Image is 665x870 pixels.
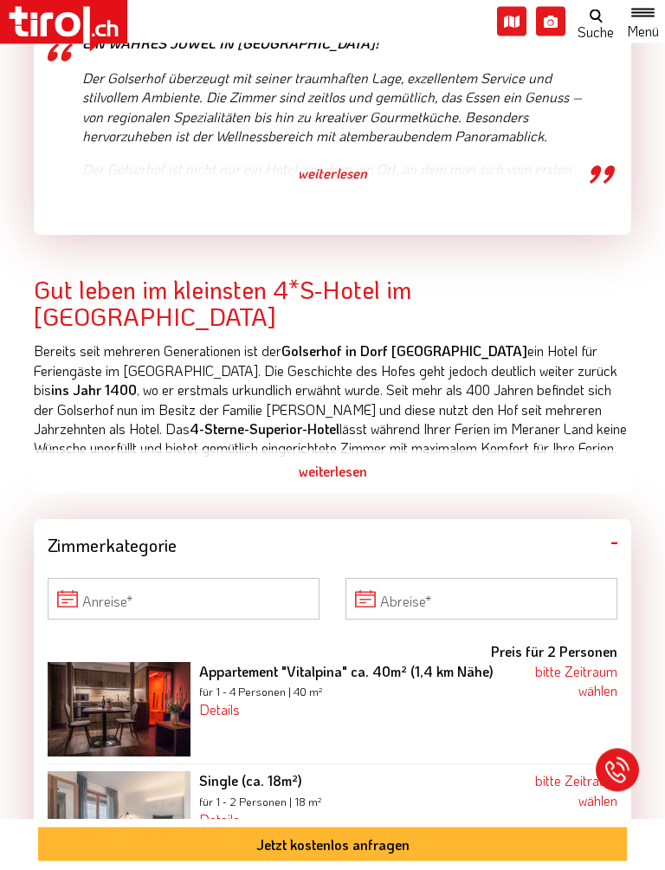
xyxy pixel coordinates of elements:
h2: Gut leben im kleinsten 4*S-Hotel im [GEOGRAPHIC_DATA] [34,277,631,331]
div: weiterlesen [34,451,631,494]
i: Karte öffnen [497,7,526,36]
b: Single (ca. 18m²) [199,772,302,790]
img: render-images [48,663,190,758]
p: Der Golserhof überzeugt mit seiner traumhaften Lage, exzellentem Service und stilvollem Ambiente.... [82,69,583,147]
img: render-images [48,772,190,867]
i: Fotogalerie [536,7,565,36]
a: bitte Zeitraum wählen [535,663,617,700]
div: weiterlesen [82,153,583,196]
a: Details [199,701,240,719]
a: Details [199,811,240,829]
strong: Golserhof in Dorf [GEOGRAPHIC_DATA] [281,342,527,360]
small: für 1 - 2 Personen | 18 m² [199,795,322,809]
small: für 1 - 4 Personen | 40 m² [199,685,323,699]
div: Zimmerkategorie [34,520,631,565]
strong: ins Jahr 1400 [51,381,137,399]
button: Jetzt kostenlos anfragen [38,828,627,861]
b: Preis für 2 Personen [491,643,617,661]
a: bitte Zeitraum wählen [535,772,617,809]
b: Appartement "Vitalpina" ca. 40m² (1,4 km Nähe) [199,663,494,681]
strong: 4-Sterne-Superior-Hotel [190,420,339,438]
p: Bereits seit mehreren Generationen ist der ein Hotel für Feriengäste im [GEOGRAPHIC_DATA]. Die Ge... [34,342,631,458]
button: Toggle navigation [621,5,665,38]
